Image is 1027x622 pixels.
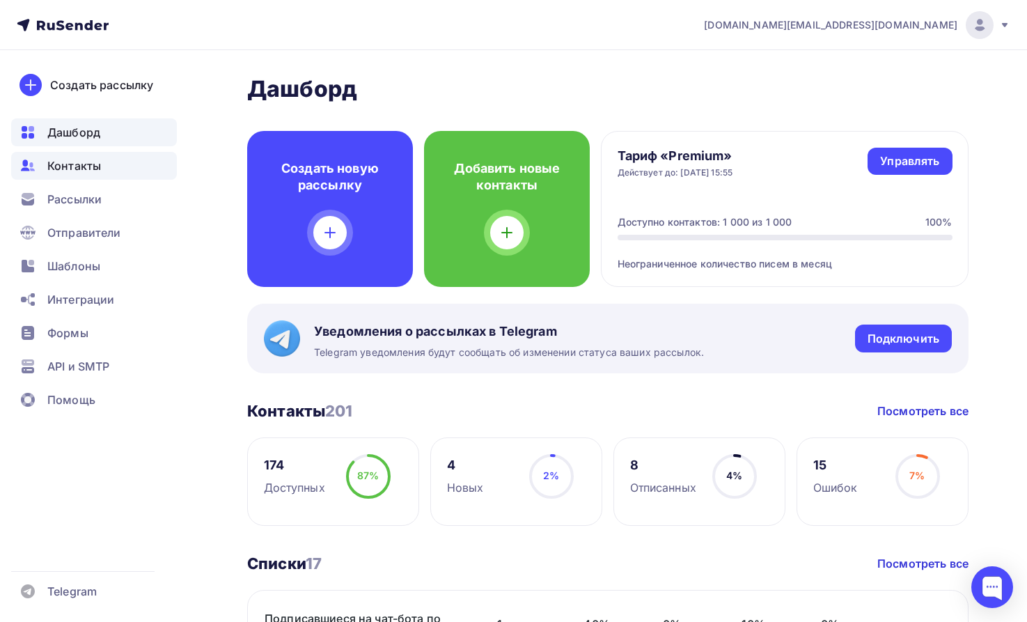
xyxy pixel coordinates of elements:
div: 100% [925,215,952,229]
span: 17 [306,554,322,573]
div: Новых [447,479,484,496]
span: Шаблоны [47,258,100,274]
a: Отправители [11,219,177,247]
a: Дашборд [11,118,177,146]
div: Доступных [264,479,325,496]
div: 4 [447,457,484,474]
a: Посмотреть все [877,555,969,572]
div: Ошибок [813,479,858,496]
span: Telegram [47,583,97,600]
span: 2% [543,469,559,481]
span: Формы [47,325,88,341]
span: 201 [325,402,352,420]
h4: Создать новую рассылку [269,160,391,194]
div: Подключить [868,331,939,347]
span: Дашборд [47,124,100,141]
span: Интеграции [47,291,114,308]
h2: Дашборд [247,75,969,103]
span: 7% [909,469,925,481]
div: Действует до: [DATE] 15:55 [618,167,733,178]
span: Уведомления о рассылках в Telegram [314,323,704,340]
div: 8 [630,457,696,474]
h4: Добавить новые контакты [446,160,567,194]
div: Управлять [880,153,939,169]
a: [DOMAIN_NAME][EMAIL_ADDRESS][DOMAIN_NAME] [704,11,1010,39]
span: 4% [726,469,742,481]
div: Доступно контактов: 1 000 из 1 000 [618,215,792,229]
h4: Тариф «Premium» [618,148,733,164]
a: Шаблоны [11,252,177,280]
span: Отправители [47,224,121,241]
a: Рассылки [11,185,177,213]
a: Контакты [11,152,177,180]
h3: Списки [247,554,322,573]
div: Неограниченное количество писем в месяц [618,240,952,271]
h3: Контакты [247,401,353,421]
div: Отписанных [630,479,696,496]
span: [DOMAIN_NAME][EMAIL_ADDRESS][DOMAIN_NAME] [704,18,957,32]
span: Помощь [47,391,95,408]
span: Контакты [47,157,101,174]
span: 87% [357,469,379,481]
div: 15 [813,457,858,474]
div: Создать рассылку [50,77,153,93]
span: Рассылки [47,191,102,208]
div: 174 [264,457,325,474]
a: Посмотреть все [877,403,969,419]
span: Telegram уведомления будут сообщать об изменении статуса ваших рассылок. [314,345,704,359]
a: Формы [11,319,177,347]
span: API и SMTP [47,358,109,375]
